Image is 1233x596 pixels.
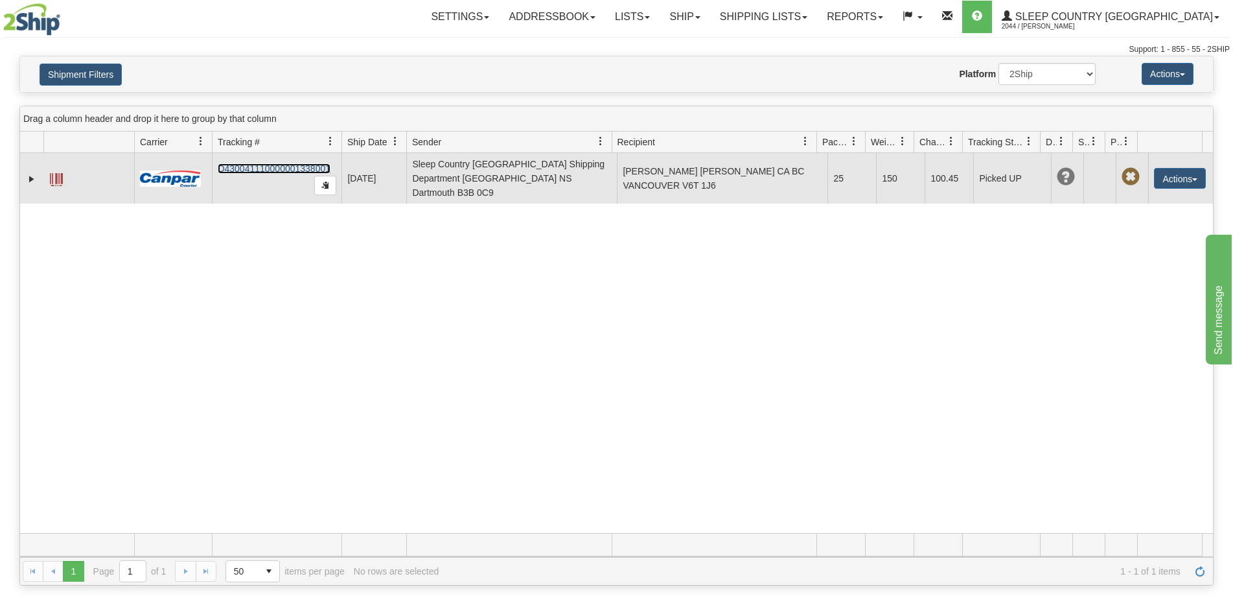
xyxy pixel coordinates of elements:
td: Picked UP [973,153,1051,204]
div: grid grouping header [20,106,1213,132]
a: Addressbook [499,1,605,33]
button: Actions [1142,63,1193,85]
span: Tracking Status [968,136,1024,149]
td: [DATE] [341,153,406,204]
button: Actions [1154,168,1206,189]
a: Delivery Status filter column settings [1050,130,1072,152]
span: Tracking # [218,136,260,149]
span: Delivery Status [1046,136,1057,149]
a: Weight filter column settings [892,130,914,152]
span: Sender [412,136,441,149]
span: Packages [822,136,849,149]
a: Tracking Status filter column settings [1018,130,1040,152]
a: Carrier filter column settings [190,130,212,152]
td: 25 [827,153,876,204]
a: Lists [605,1,660,33]
a: Refresh [1190,561,1210,582]
a: Tracking # filter column settings [319,130,341,152]
span: 50 [234,565,251,578]
span: Pickup Status [1111,136,1122,149]
div: Send message [10,8,120,23]
a: Reports [817,1,893,33]
td: 100.45 [925,153,973,204]
td: 150 [876,153,925,204]
span: Pickup Not Assigned [1122,168,1140,186]
span: Page of 1 [93,560,167,582]
a: Label [50,167,63,188]
a: Shipping lists [710,1,817,33]
a: D430041110000001338001 [218,163,330,174]
div: No rows are selected [354,566,439,577]
a: Shipment Issues filter column settings [1083,130,1105,152]
span: Ship Date [347,136,387,149]
span: Charge [919,136,947,149]
span: Page 1 [63,561,84,582]
span: Weight [871,136,898,149]
button: Shipment Filters [40,64,122,86]
a: Pickup Status filter column settings [1115,130,1137,152]
a: Settings [421,1,499,33]
span: items per page [225,560,345,582]
a: Packages filter column settings [843,130,865,152]
span: 2044 / [PERSON_NAME] [1002,20,1099,33]
span: Sleep Country [GEOGRAPHIC_DATA] [1012,11,1213,22]
a: Recipient filter column settings [794,130,816,152]
a: Charge filter column settings [940,130,962,152]
a: Ship Date filter column settings [384,130,406,152]
div: Support: 1 - 855 - 55 - 2SHIP [3,44,1230,55]
input: Page 1 [120,561,146,582]
img: 14 - Canpar [140,171,201,187]
span: Recipient [617,136,655,149]
span: 1 - 1 of 1 items [448,566,1181,577]
label: Platform [959,67,996,80]
a: Sender filter column settings [590,130,612,152]
a: Expand [25,173,38,185]
iframe: chat widget [1203,232,1232,364]
td: [PERSON_NAME] [PERSON_NAME] CA BC VANCOUVER V6T 1J6 [617,153,827,204]
span: Unknown [1057,168,1075,186]
a: Sleep Country [GEOGRAPHIC_DATA] 2044 / [PERSON_NAME] [992,1,1229,33]
img: logo2044.jpg [3,3,60,36]
span: Carrier [140,136,168,149]
a: Ship [660,1,709,33]
td: Sleep Country [GEOGRAPHIC_DATA] Shipping Department [GEOGRAPHIC_DATA] NS Dartmouth B3B 0C9 [406,153,617,204]
button: Copy to clipboard [314,176,336,195]
span: Shipment Issues [1078,136,1089,149]
span: select [259,561,279,582]
span: Page sizes drop down [225,560,280,582]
